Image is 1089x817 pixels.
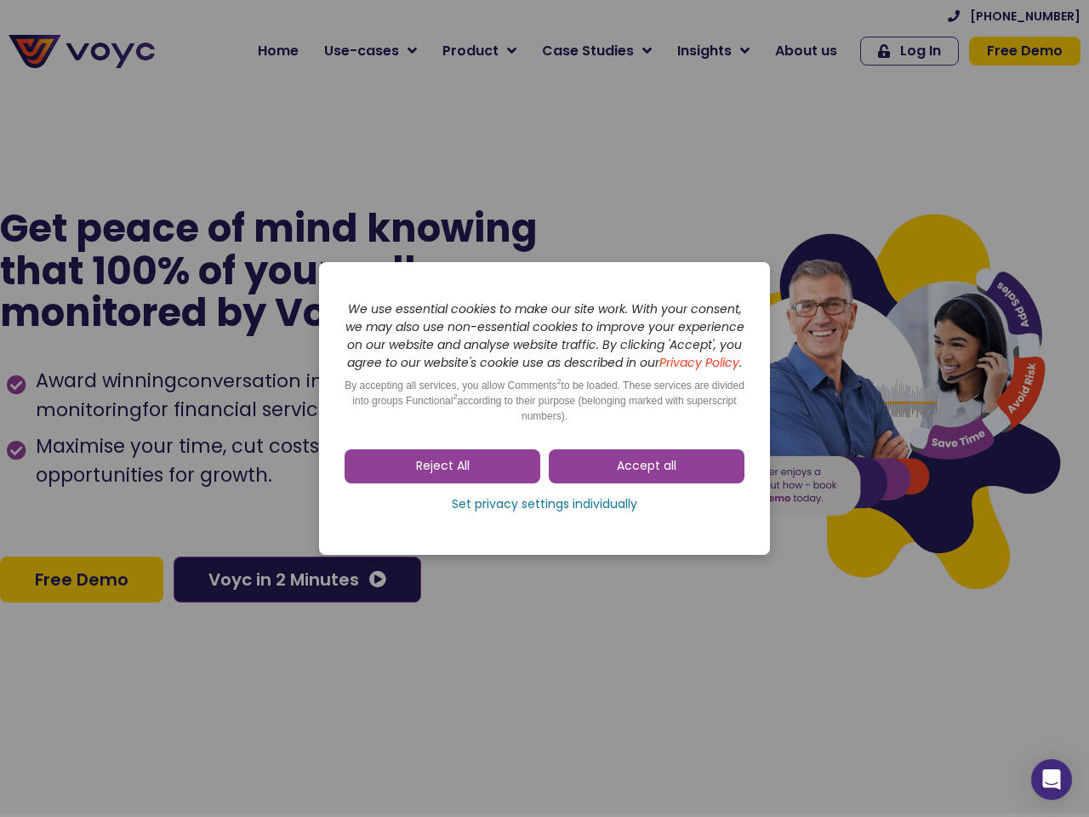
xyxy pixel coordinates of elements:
[345,300,744,371] i: We use essential cookies to make our site work. With your consent, we may also use non-essential ...
[617,458,676,475] span: Accept all
[549,449,744,483] a: Accept all
[453,392,457,401] sup: 2
[345,449,540,483] a: Reject All
[345,380,744,422] span: By accepting all services, you allow Comments to be loaded. These services are divided into group...
[345,492,744,517] a: Set privacy settings individually
[416,458,470,475] span: Reject All
[452,496,637,513] span: Set privacy settings individually
[1031,759,1072,800] div: Open Intercom Messenger
[659,354,739,371] a: Privacy Policy
[557,377,562,386] sup: 2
